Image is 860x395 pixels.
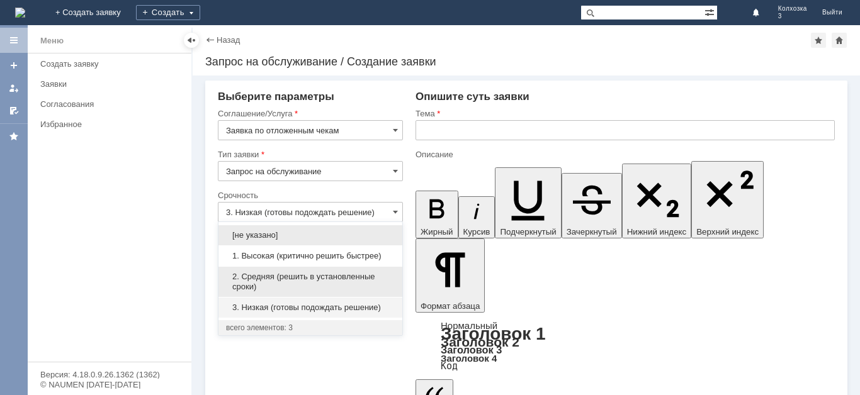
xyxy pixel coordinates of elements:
[217,35,240,45] a: Назад
[778,13,807,20] span: 3
[441,335,519,349] a: Заголовок 2
[416,238,485,313] button: Формат абзаца
[622,164,692,238] button: Нижний индекс
[832,33,847,48] div: Сделать домашней страницей
[567,227,617,236] span: Зачеркнутый
[627,227,687,236] span: Нижний индекс
[136,5,200,20] div: Создать
[15,8,25,18] img: logo
[226,303,395,313] span: 3. Низкая (готовы подождать решение)
[495,167,561,238] button: Подчеркнутый
[226,323,395,333] div: всего элементов: 3
[226,251,395,261] span: 1. Высокая (критично решить быстрее)
[4,101,24,121] a: Мои согласования
[778,5,807,13] span: Колхозка
[40,370,179,379] div: Версия: 4.18.0.9.26.1362 (1362)
[416,109,832,118] div: Тема
[218,91,334,103] span: Выберите параметры
[40,79,184,89] div: Заявки
[441,360,458,372] a: Код
[696,227,759,236] span: Верхний индекс
[35,54,189,74] a: Создать заявку
[40,99,184,109] div: Согласования
[4,55,24,75] a: Создать заявку
[218,191,400,199] div: Срочность
[205,55,847,68] div: Запрос на обслуживание / Создание заявки
[562,173,622,238] button: Зачеркнутый
[441,324,546,343] a: Заголовок 1
[40,59,184,69] div: Создать заявку
[40,33,64,48] div: Меню
[441,344,502,355] a: Заголовок 3
[421,301,480,311] span: Формат абзаца
[416,150,832,159] div: Описание
[226,230,395,240] span: [не указано]
[40,381,179,389] div: © NAUMEN [DATE]-[DATE]
[4,78,24,98] a: Мои заявки
[416,321,835,370] div: Формат абзаца
[35,94,189,114] a: Согласования
[691,161,764,238] button: Верхний индекс
[463,227,490,236] span: Курсив
[15,8,25,18] a: Перейти на домашнюю страницу
[416,91,529,103] span: Опишите суть заявки
[441,320,497,331] a: Нормальный
[226,272,395,292] span: 2. Средняя (решить в установленные сроки)
[184,33,199,48] div: Скрыть меню
[218,150,400,159] div: Тип заявки
[421,227,453,236] span: Жирный
[458,196,495,238] button: Курсив
[35,74,189,94] a: Заявки
[416,191,458,238] button: Жирный
[811,33,826,48] div: Добавить в избранное
[218,109,400,118] div: Соглашение/Услуга
[704,6,717,18] span: Расширенный поиск
[500,227,556,236] span: Подчеркнутый
[441,353,497,364] a: Заголовок 4
[40,120,170,129] div: Избранное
